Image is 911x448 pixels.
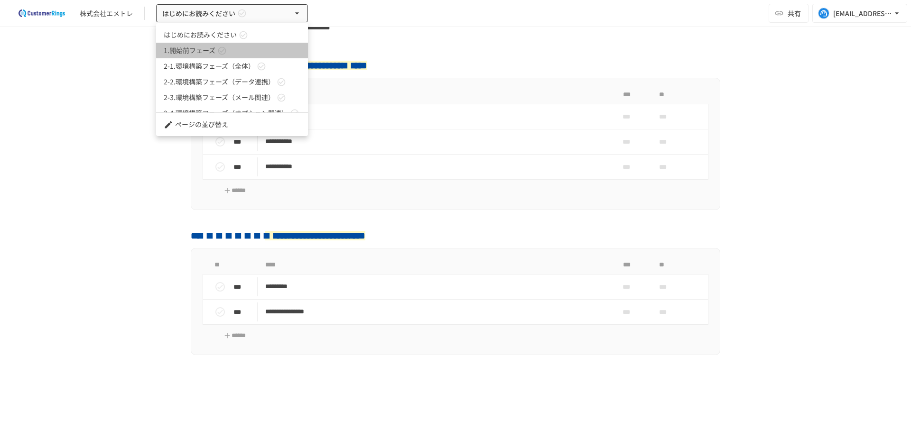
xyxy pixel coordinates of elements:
li: ページの並び替え [156,117,308,132]
span: 2-2.環境構築フェーズ（データ連携） [164,77,275,87]
span: 2-3.環境構築フェーズ（メール関連） [164,92,275,102]
span: はじめにお読みください [164,30,237,40]
span: 2-1.環境構築フェーズ（全体） [164,61,255,71]
span: 2-4.環境構築フェーズ（オプション関連） [164,108,288,118]
span: 1.開始前フェーズ [164,46,215,55]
